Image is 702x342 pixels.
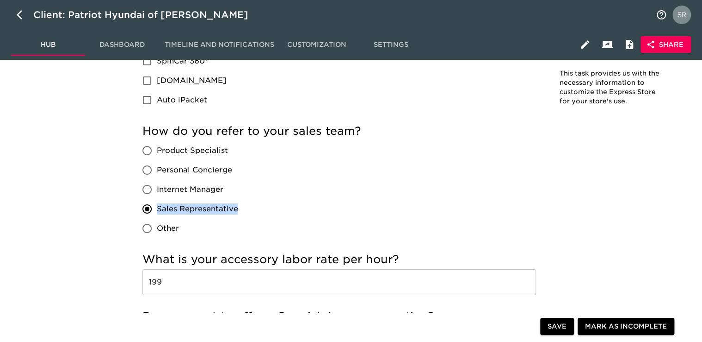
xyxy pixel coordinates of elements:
[142,124,536,139] h5: How do you refer to your sales team?
[640,36,691,53] button: Share
[165,39,274,51] span: Timeline and Notifications
[157,75,227,86] span: [DOMAIN_NAME]
[650,4,672,26] button: notifications
[142,309,536,324] h5: Do you want to offer a Spanish Language option?
[548,321,567,332] span: Save
[91,39,154,51] span: Dashboard
[157,145,228,156] span: Product Specialist
[285,39,348,51] span: Customization
[157,203,238,215] span: Sales Representative
[574,33,596,56] button: Edit Hub
[157,223,179,234] span: Other
[142,252,536,267] h5: What is your accessory labor rate per hour?
[578,318,674,335] button: Mark as Incomplete
[359,39,422,51] span: Settings
[157,184,223,195] span: Internet Manager
[585,321,667,332] span: Mark as Incomplete
[17,39,80,51] span: Hub
[157,56,209,67] span: SpinCar 360°
[648,39,684,51] span: Share
[540,318,574,335] button: Save
[142,269,536,295] input: Example: $120
[560,69,666,106] p: This task provides us with the necessary information to customize the Express Store for your stor...
[672,6,691,24] img: Profile
[618,33,640,56] button: Internal Notes and Comments
[33,7,261,22] div: Client: Patriot Hyundai of [PERSON_NAME]
[157,95,207,106] span: Auto iPacket
[157,165,232,176] span: Personal Concierge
